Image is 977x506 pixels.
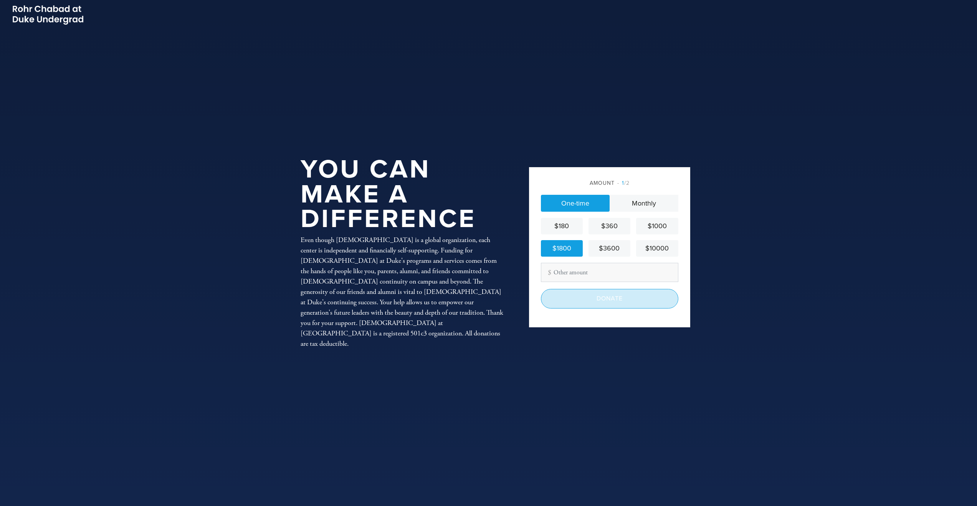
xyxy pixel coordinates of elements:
[541,263,678,282] input: Other amount
[589,218,630,234] a: $360
[541,240,583,257] a: $1800
[592,221,627,231] div: $360
[639,221,675,231] div: $1000
[541,218,583,234] a: $180
[639,243,675,254] div: $10000
[589,240,630,257] a: $3600
[617,180,630,186] span: /2
[610,195,678,212] a: Monthly
[301,157,504,232] h1: You Can Make a Difference
[301,235,504,349] div: Even though [DEMOGRAPHIC_DATA] is a global organization, each center is independent and financial...
[541,195,610,212] a: One-time
[12,4,84,26] img: Picture2_0.png
[636,240,678,257] a: $10000
[544,243,580,254] div: $1800
[636,218,678,234] a: $1000
[544,221,580,231] div: $180
[592,243,627,254] div: $3600
[541,179,678,187] div: Amount
[622,180,624,186] span: 1
[541,289,678,308] input: Donate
